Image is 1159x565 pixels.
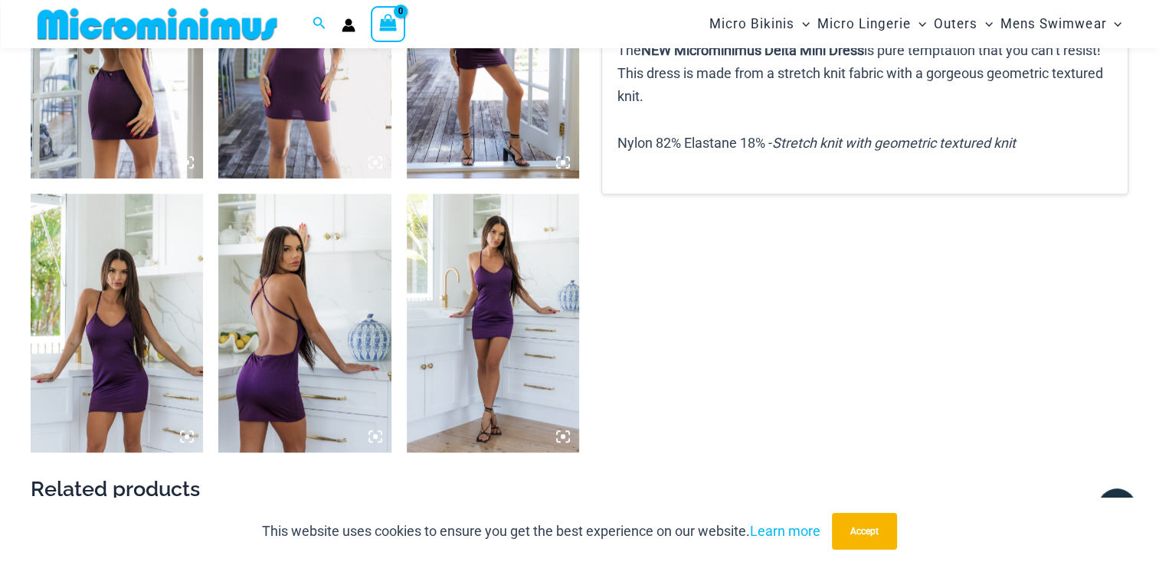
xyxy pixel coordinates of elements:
i: Stretch knit with geometric textured knit [772,135,1016,151]
img: Delta Purple 5612 Dress [218,194,391,452]
span: Micro Bikinis [709,5,794,44]
span: Menu Toggle [977,5,993,44]
a: Micro BikinisMenu ToggleMenu Toggle [706,5,814,44]
a: Account icon link [342,18,355,32]
span: Micro Lingerie [817,5,911,44]
a: Micro LingerieMenu ToggleMenu Toggle [814,5,930,44]
img: Delta Purple 5612 Dress [31,194,203,452]
span: Menu Toggle [794,5,810,44]
p: Nylon 82% Elastane 18% - [617,132,1112,155]
img: Delta Purple 5612 Dress [407,194,579,452]
button: Accept [832,513,897,550]
b: NEW Microminimus Delta Mini Dress [641,42,864,58]
a: Mens SwimwearMenu ToggleMenu Toggle [997,5,1125,44]
h2: Related products [31,475,1128,502]
p: The is pure temptation that you can’t resist! This dress is made from a stretch knit fabric with ... [617,39,1112,107]
a: View Shopping Cart, empty [371,6,406,41]
span: Menu Toggle [1106,5,1121,44]
a: Learn more [750,523,820,539]
span: Menu Toggle [911,5,926,44]
p: This website uses cookies to ensure you get the best experience on our website. [262,520,820,543]
img: MM SHOP LOGO FLAT [31,7,283,41]
a: OutersMenu ToggleMenu Toggle [930,5,997,44]
nav: Site Navigation [703,2,1128,46]
span: Outers [934,5,977,44]
span: Mens Swimwear [1000,5,1106,44]
a: Search icon link [313,15,326,34]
